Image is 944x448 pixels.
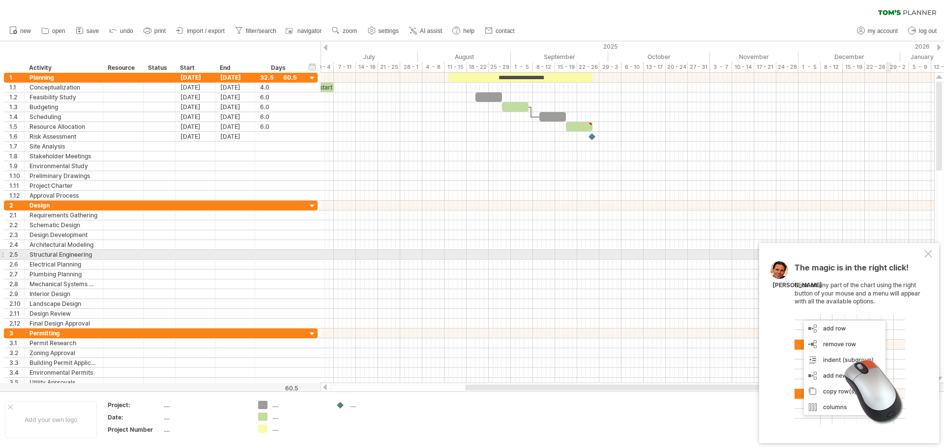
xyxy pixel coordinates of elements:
[154,28,166,34] span: print
[29,368,98,377] div: Environmental Permits
[463,28,474,34] span: help
[666,62,688,72] div: 20 - 24
[148,63,170,73] div: Status
[9,83,24,92] div: 1.1
[407,25,445,37] a: AI assist
[87,28,99,34] span: save
[29,338,98,348] div: Permit Research
[29,279,98,289] div: Mechanical Systems Design
[688,62,710,72] div: 27 - 31
[272,401,326,409] div: ....
[164,425,246,434] div: ....
[356,62,378,72] div: 14 - 18
[9,112,24,121] div: 1.4
[9,122,24,131] div: 1.5
[29,329,98,338] div: Permitting
[284,25,324,37] a: navigator
[108,63,138,73] div: Resource
[174,25,228,37] a: import / export
[422,62,444,72] div: 4 - 8
[9,132,24,141] div: 1.6
[215,112,255,121] div: [DATE]
[418,52,511,62] div: August 2025
[467,62,489,72] div: 18 - 22
[260,92,297,102] div: 6.0
[772,281,822,290] div: [PERSON_NAME]
[29,319,98,328] div: Final Design Approval
[9,210,24,220] div: 2.1
[246,28,276,34] span: filter/search
[511,62,533,72] div: 1 - 5
[29,358,98,367] div: Building Permit Application
[20,28,31,34] span: new
[798,62,821,72] div: 1 - 5
[312,62,334,72] div: 30 - 4
[29,171,98,180] div: Preliminary Drawings
[9,73,24,82] div: 1
[107,25,136,37] a: undo
[444,62,467,72] div: 11 - 15
[754,62,776,72] div: 17 - 21
[272,413,326,421] div: ....
[9,171,24,180] div: 1.10
[496,28,515,34] span: contact
[9,191,24,200] div: 1.12
[795,264,922,425] div: Click on any part of the chart using the right button of your mouse and a menu will appear with a...
[420,28,442,34] span: AI assist
[29,240,98,249] div: Architectural Modeling
[9,151,24,161] div: 1.8
[5,401,97,438] div: Add your own logo
[255,63,301,73] div: Days
[176,73,215,82] div: [DATE]
[39,25,68,37] a: open
[511,52,608,62] div: September 2025
[9,181,24,190] div: 1.11
[29,112,98,121] div: Scheduling
[9,378,24,387] div: 3.5
[297,28,322,34] span: navigator
[29,250,98,259] div: Structural Engineering
[9,358,24,367] div: 3.3
[9,102,24,112] div: 1.3
[9,279,24,289] div: 2.8
[29,201,98,210] div: Design
[176,83,215,92] div: [DATE]
[29,210,98,220] div: Requirements Gathering
[164,413,246,421] div: ....
[256,385,298,392] div: 60.5
[9,289,24,299] div: 2.9
[9,348,24,358] div: 3.2
[108,401,162,409] div: Project:
[215,102,255,112] div: [DATE]
[732,62,754,72] div: 10 - 14
[29,309,98,318] div: Design Review
[233,25,279,37] a: filter/search
[29,299,98,308] div: Landscape Design
[599,62,621,72] div: 29 - 3
[334,62,356,72] div: 7 - 11
[9,338,24,348] div: 3.1
[29,260,98,269] div: Electrical Planning
[29,63,97,73] div: Activity
[316,83,334,92] div: start
[29,289,98,299] div: Interior Design
[9,299,24,308] div: 2.10
[260,83,297,92] div: 4.0
[865,62,887,72] div: 22 - 26
[9,92,24,102] div: 1.2
[187,28,225,34] span: import / export
[29,132,98,141] div: Risk Assessment
[9,240,24,249] div: 2.4
[316,52,418,62] div: July 2025
[52,28,65,34] span: open
[141,25,169,37] a: print
[919,28,937,34] span: log out
[482,25,518,37] a: contact
[29,230,98,239] div: Design Development
[215,83,255,92] div: [DATE]
[710,62,732,72] div: 3 - 7
[379,28,399,34] span: settings
[9,329,24,338] div: 3
[220,63,249,73] div: End
[608,52,710,62] div: October 2025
